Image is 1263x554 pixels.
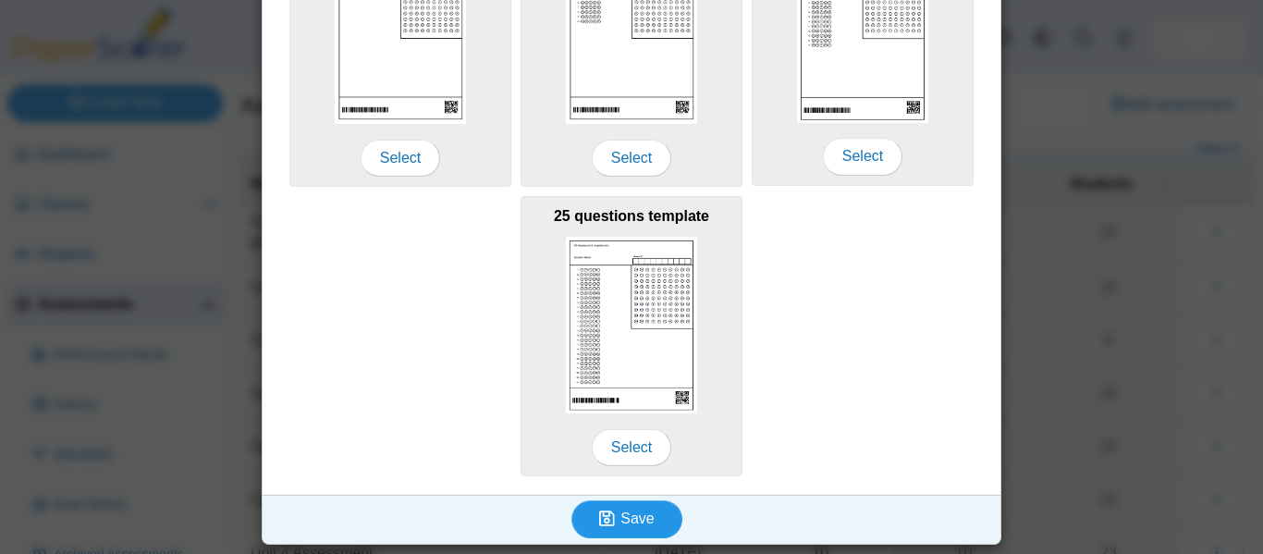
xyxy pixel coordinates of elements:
span: Select [823,138,902,175]
span: Select [361,140,440,177]
b: 25 questions template [554,208,709,224]
span: Select [592,429,671,466]
img: scan_sheet_25_questions.png [566,237,697,414]
span: Select [592,140,671,177]
button: Save [571,500,682,537]
span: Save [620,511,654,526]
